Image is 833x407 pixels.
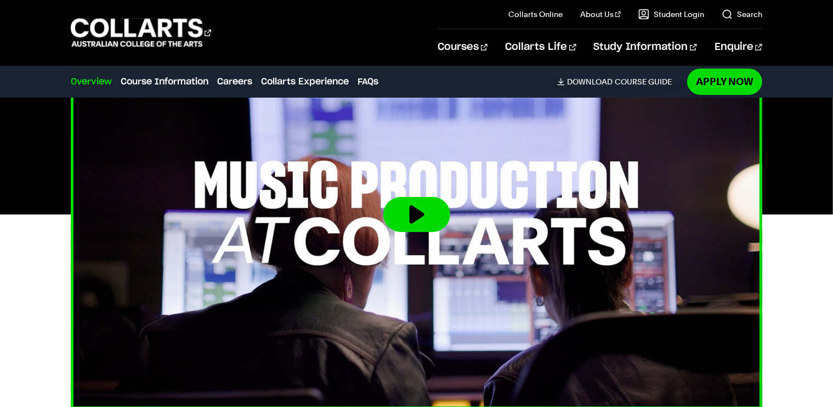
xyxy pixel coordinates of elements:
[715,29,762,65] a: Enquire
[261,75,349,88] a: Collarts Experience
[71,75,112,88] a: Overview
[71,17,211,48] div: Go to homepage
[508,9,563,20] a: Collarts Online
[567,77,613,87] span: Download
[594,29,697,65] a: Study Information
[722,9,762,20] a: Search
[638,9,704,20] a: Student Login
[358,75,378,88] a: FAQs
[505,29,576,65] a: Collarts Life
[580,9,621,20] a: About Us
[438,29,488,65] a: Courses
[121,75,208,88] a: Course Information
[687,69,762,94] a: Apply Now
[217,75,252,88] a: Careers
[557,77,681,87] a: DownloadCourse Guide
